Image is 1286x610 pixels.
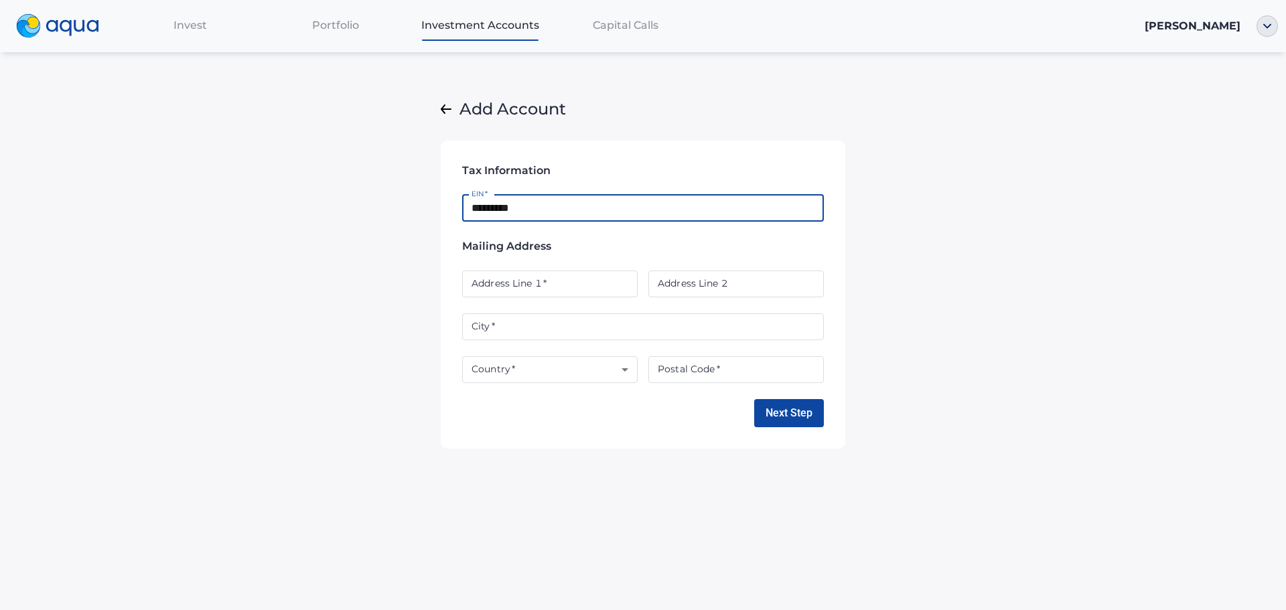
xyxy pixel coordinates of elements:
a: Invest [118,11,263,39]
span: Add Account [459,96,566,122]
span: [PERSON_NAME] [1145,19,1240,32]
a: Investment Accounts [408,11,553,39]
label: EIN [472,189,488,199]
span: Next Step [766,406,812,419]
span: Portfolio [312,19,359,31]
span: Mailing Address [462,238,824,254]
span: Tax Information [462,162,824,179]
img: NewBackArrow.svg [441,104,451,114]
a: logo [8,11,118,42]
span: Capital Calls [593,19,658,31]
a: Capital Calls [553,11,698,39]
img: logo [16,14,99,38]
span: Invest [173,19,207,31]
button: Next Step [754,399,824,427]
div: ​ [462,356,638,383]
img: ellipse [1257,15,1278,37]
a: Portfolio [263,11,408,39]
span: Investment Accounts [421,19,539,31]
